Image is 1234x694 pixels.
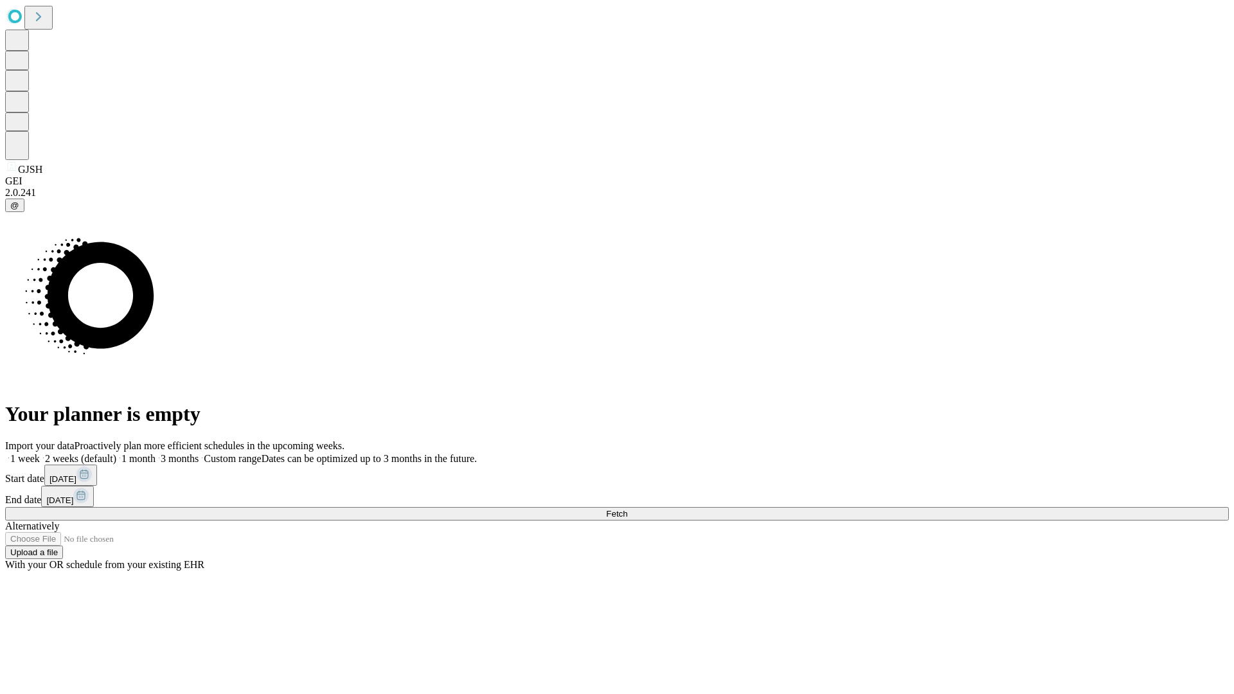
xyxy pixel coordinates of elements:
div: GEI [5,175,1229,187]
h1: Your planner is empty [5,402,1229,426]
button: Upload a file [5,546,63,559]
span: Import your data [5,440,75,451]
span: Fetch [606,509,627,519]
button: Fetch [5,507,1229,520]
span: Proactively plan more efficient schedules in the upcoming weeks. [75,440,344,451]
span: 3 months [161,453,199,464]
div: 2.0.241 [5,187,1229,199]
button: [DATE] [41,486,94,507]
span: With your OR schedule from your existing EHR [5,559,204,570]
span: Custom range [204,453,261,464]
span: Alternatively [5,520,59,531]
button: @ [5,199,24,212]
span: @ [10,200,19,210]
div: End date [5,486,1229,507]
span: 1 month [121,453,156,464]
span: [DATE] [46,495,73,505]
span: 1 week [10,453,40,464]
div: Start date [5,465,1229,486]
button: [DATE] [44,465,97,486]
span: 2 weeks (default) [45,453,116,464]
span: [DATE] [49,474,76,484]
span: Dates can be optimized up to 3 months in the future. [262,453,477,464]
span: GJSH [18,164,42,175]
